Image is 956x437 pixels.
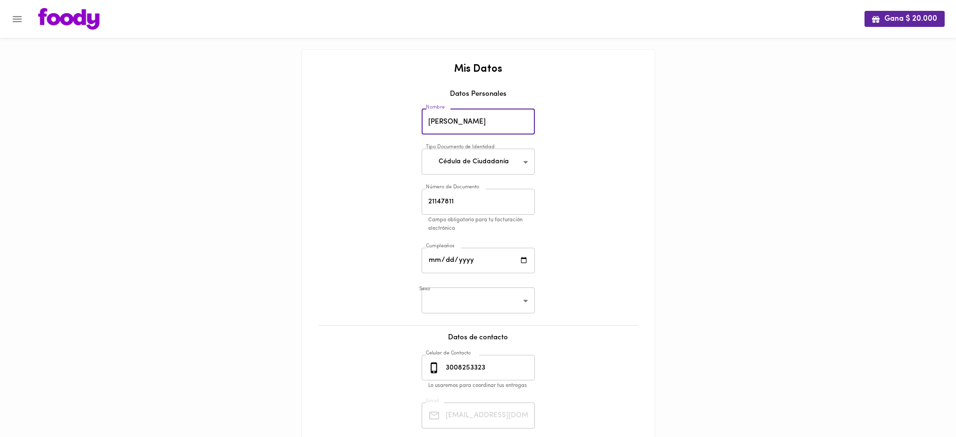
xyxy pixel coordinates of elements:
button: Gana $ 20.000 [865,11,945,26]
div: ​ [422,287,535,313]
span: Gana $ 20.000 [872,15,937,24]
label: Sexo [419,286,430,293]
div: Datos de contacto [311,333,645,352]
input: Número de Documento [422,189,535,215]
input: Tu Email [444,403,535,429]
iframe: Messagebird Livechat Widget [901,382,947,428]
h2: Mis Datos [311,64,645,75]
button: Menu [6,8,29,31]
div: Datos Personales [311,89,645,106]
p: Lo usaremos para coordinar tus entregas [428,382,541,390]
input: Tu nombre [422,109,535,135]
div: Cédula de Ciudadanía [422,149,535,175]
input: 3010000000 [444,355,535,381]
img: logo.png [38,8,100,30]
p: Campo obligatorio para tu facturación electrónica [428,216,541,234]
